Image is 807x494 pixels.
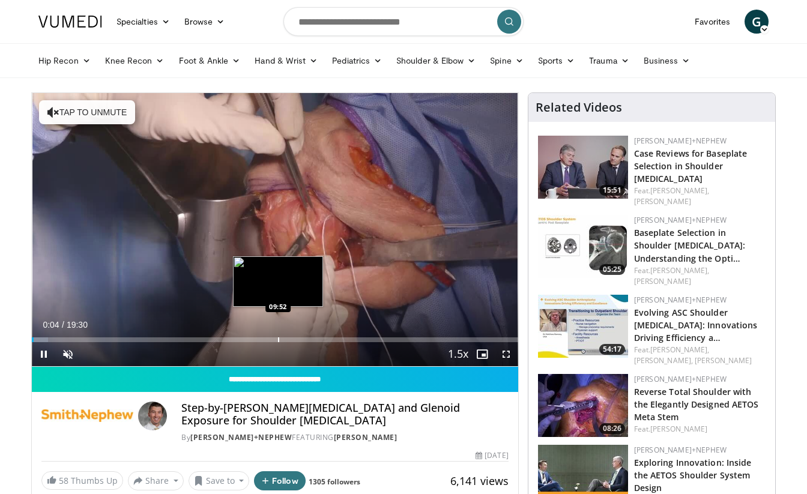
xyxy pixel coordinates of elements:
[695,355,752,366] a: [PERSON_NAME]
[634,345,766,366] div: Feat.
[476,450,508,461] div: [DATE]
[634,355,693,366] a: [PERSON_NAME],
[98,49,172,73] a: Knee Recon
[309,477,360,487] a: 1305 followers
[745,10,769,34] a: G
[483,49,530,73] a: Spine
[634,445,727,455] a: [PERSON_NAME]+Nephew
[41,471,123,490] a: 58 Thumbs Up
[325,49,389,73] a: Pediatrics
[38,16,102,28] img: VuMedi Logo
[538,295,628,358] a: 54:17
[538,136,628,199] img: f00e741d-fb3a-4d21-89eb-19e7839cb837.150x105_q85_crop-smart_upscale.jpg
[56,342,80,366] button: Unmute
[334,432,397,442] a: [PERSON_NAME]
[538,215,628,278] a: 05:25
[538,374,628,437] img: bc60ad00-236e-404c-9b3e-6b28fa5162c3.150x105_q85_crop-smart_upscale.jpg
[634,374,727,384] a: [PERSON_NAME]+Nephew
[41,402,133,430] img: Smith+Nephew
[59,475,68,486] span: 58
[634,136,727,146] a: [PERSON_NAME]+Nephew
[634,424,766,435] div: Feat.
[177,10,232,34] a: Browse
[634,295,727,305] a: [PERSON_NAME]+Nephew
[634,276,691,286] a: [PERSON_NAME]
[634,215,727,225] a: [PERSON_NAME]+Nephew
[636,49,698,73] a: Business
[599,344,625,355] span: 54:17
[599,185,625,196] span: 15:51
[650,185,709,196] a: [PERSON_NAME],
[650,345,709,355] a: [PERSON_NAME],
[634,457,752,493] a: Exploring Innovation: Inside the AETOS Shoulder System Design
[446,342,470,366] button: Playback Rate
[67,320,88,330] span: 19:30
[634,265,766,287] div: Feat.
[634,307,758,343] a: Evolving ASC Shoulder [MEDICAL_DATA]: Innovations Driving Efficiency a…
[650,265,709,276] a: [PERSON_NAME],
[634,386,759,423] a: Reverse Total Shoulder with the Elegantly Designed AETOS Meta Stem
[172,49,248,73] a: Foot & Ankle
[688,10,737,34] a: Favorites
[538,374,628,437] a: 08:26
[247,49,325,73] a: Hand & Wrist
[538,295,628,358] img: f9b91312-a363-49ed-8cc5-617f19534a51.150x105_q85_crop-smart_upscale.jpg
[634,227,745,264] a: Baseplate Selection in Shoulder [MEDICAL_DATA]: Understanding the Opti…
[181,402,508,427] h4: Step-by-[PERSON_NAME][MEDICAL_DATA] and Glenoid Exposure for Shoulder [MEDICAL_DATA]
[39,100,135,124] button: Tap to unmute
[599,423,625,434] span: 08:26
[634,148,748,184] a: Case Reviews for Baseplate Selection in Shoulder [MEDICAL_DATA]
[181,432,508,443] div: By FEATURING
[599,264,625,275] span: 05:25
[538,136,628,199] a: 15:51
[450,474,509,488] span: 6,141 views
[32,93,518,367] video-js: Video Player
[31,49,98,73] a: Hip Recon
[190,432,292,442] a: [PERSON_NAME]+Nephew
[650,424,707,434] a: [PERSON_NAME]
[233,256,323,307] img: image.jpeg
[32,342,56,366] button: Pause
[254,471,306,490] button: Follow
[494,342,518,366] button: Fullscreen
[43,320,59,330] span: 0:04
[62,320,64,330] span: /
[109,10,177,34] a: Specialties
[531,49,582,73] a: Sports
[128,471,184,490] button: Share
[536,100,622,115] h4: Related Videos
[634,196,691,206] a: [PERSON_NAME]
[538,215,628,278] img: 4b15b7a9-a58b-4518-b73d-b60939e2e08b.150x105_q85_crop-smart_upscale.jpg
[189,471,250,490] button: Save to
[582,49,636,73] a: Trauma
[389,49,483,73] a: Shoulder & Elbow
[634,185,766,207] div: Feat.
[470,342,494,366] button: Enable picture-in-picture mode
[138,402,167,430] img: Avatar
[283,7,524,36] input: Search topics, interventions
[32,337,518,342] div: Progress Bar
